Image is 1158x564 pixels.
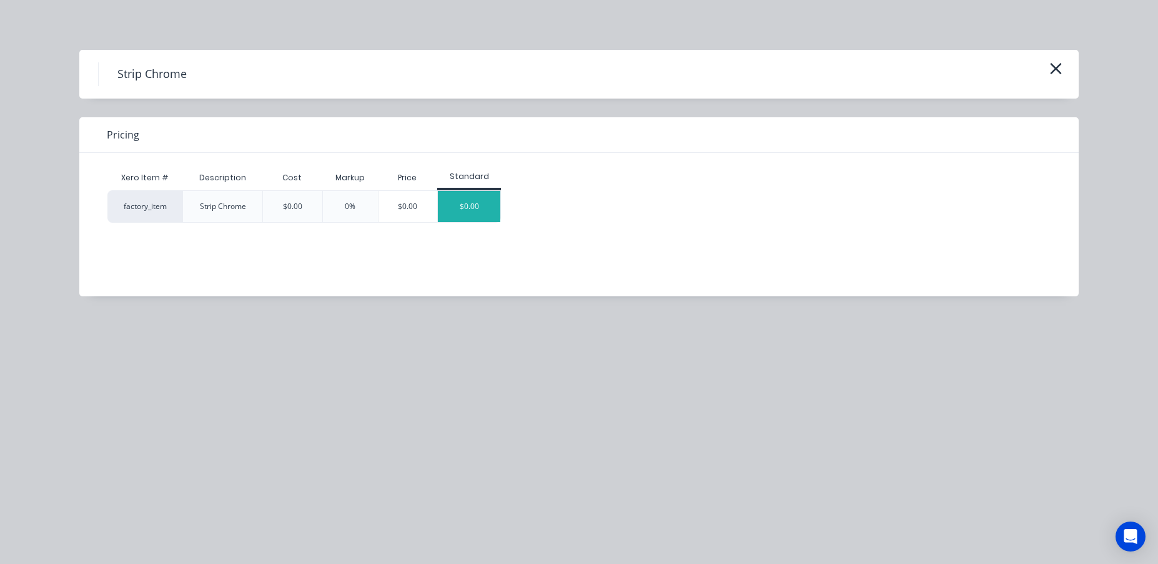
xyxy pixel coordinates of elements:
div: Description [189,162,256,193]
div: $0.00 [283,201,302,212]
div: Standard [437,171,501,182]
div: $0.00 [438,191,500,222]
div: factory_item [107,190,182,223]
div: Markup [322,165,378,190]
div: 0% [345,201,355,212]
div: $0.00 [379,191,438,222]
div: Strip Chrome [200,201,246,212]
div: Xero Item # [107,165,182,190]
div: Open Intercom Messenger [1116,522,1146,552]
div: Cost [262,165,322,190]
span: Pricing [107,127,139,142]
div: Price [378,165,438,190]
h4: Strip Chrome [98,62,205,86]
